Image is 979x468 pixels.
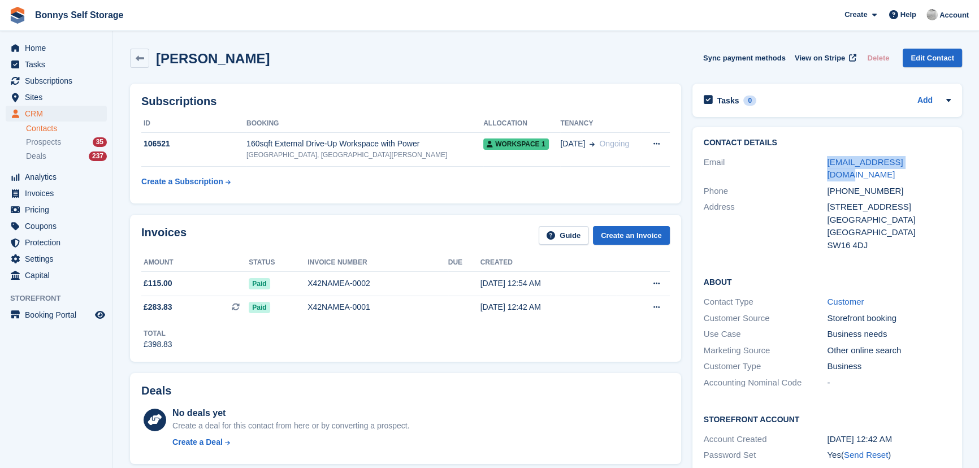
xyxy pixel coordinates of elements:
div: Account Created [704,433,828,446]
span: Capital [25,267,93,283]
span: Invoices [25,185,93,201]
span: Prospects [26,137,61,148]
div: Create a Deal [172,436,223,448]
span: Account [939,10,969,21]
a: menu [6,235,107,250]
div: [DATE] 12:42 AM [480,301,617,313]
a: View on Stripe [790,49,859,67]
div: 237 [89,151,107,161]
div: Customer Source [704,312,828,325]
th: Amount [141,254,249,272]
div: [GEOGRAPHIC_DATA], [GEOGRAPHIC_DATA][PERSON_NAME] [246,150,483,160]
th: Booking [246,115,483,133]
th: Status [249,254,307,272]
a: Guide [539,226,588,245]
div: X42NAMEA-0002 [307,278,448,289]
div: X42NAMEA-0001 [307,301,448,313]
a: menu [6,40,107,56]
span: ( ) [841,450,891,460]
span: Storefront [10,293,112,304]
span: Settings [25,251,93,267]
h2: Subscriptions [141,95,670,108]
a: menu [6,185,107,201]
div: [DATE] 12:42 AM [827,433,951,446]
span: Protection [25,235,93,250]
a: Contacts [26,123,107,134]
div: Accounting Nominal Code [704,376,828,389]
span: Tasks [25,57,93,72]
a: menu [6,57,107,72]
div: Customer Type [704,360,828,373]
h2: Deals [141,384,171,397]
span: Sites [25,89,93,105]
div: Business [827,360,951,373]
span: Help [900,9,916,20]
span: Home [25,40,93,56]
a: Deals 237 [26,150,107,162]
span: View on Stripe [795,53,845,64]
a: menu [6,218,107,234]
div: 106521 [141,138,246,150]
a: menu [6,169,107,185]
a: menu [6,267,107,283]
div: Create a Subscription [141,176,223,188]
div: [PHONE_NUMBER] [827,185,951,198]
span: CRM [25,106,93,122]
div: Phone [704,185,828,198]
span: Paid [249,302,270,313]
a: menu [6,106,107,122]
div: Yes [827,449,951,462]
th: Created [480,254,617,272]
span: Coupons [25,218,93,234]
div: Contact Type [704,296,828,309]
a: Prospects 35 [26,136,107,148]
div: Storefront booking [827,312,951,325]
h2: Tasks [717,96,739,106]
a: menu [6,307,107,323]
th: Invoice number [307,254,448,272]
div: Address [704,201,828,252]
span: Subscriptions [25,73,93,89]
a: Create a Subscription [141,171,231,192]
button: Delete [863,49,894,67]
h2: Invoices [141,226,187,245]
div: - [827,376,951,389]
div: Use Case [704,328,828,341]
div: 0 [743,96,756,106]
span: [DATE] [560,138,585,150]
div: 35 [93,137,107,147]
a: menu [6,202,107,218]
a: Preview store [93,308,107,322]
div: [GEOGRAPHIC_DATA] [827,226,951,239]
span: £115.00 [144,278,172,289]
a: menu [6,251,107,267]
img: stora-icon-8386f47178a22dfd0bd8f6a31ec36ba5ce8667c1dd55bd0f319d3a0aa187defe.svg [9,7,26,24]
div: [DATE] 12:54 AM [480,278,617,289]
div: SW16 4DJ [827,239,951,252]
a: Create a Deal [172,436,409,448]
span: Deals [26,151,46,162]
span: Booking Portal [25,307,93,323]
div: 160sqft External Drive-Up Workspace with Power [246,138,483,150]
th: ID [141,115,246,133]
div: Create a deal for this contact from here or by converting a prospect. [172,420,409,432]
div: £398.83 [144,339,172,350]
span: Analytics [25,169,93,185]
a: Customer [827,297,864,306]
div: [STREET_ADDRESS] [827,201,951,214]
span: Create [844,9,867,20]
th: Tenancy [560,115,642,133]
div: Email [704,156,828,181]
span: Paid [249,278,270,289]
span: £283.83 [144,301,172,313]
div: Marketing Source [704,344,828,357]
a: Edit Contact [903,49,962,67]
a: Add [917,94,933,107]
a: Send Reset [844,450,888,460]
div: [GEOGRAPHIC_DATA] [827,214,951,227]
div: Business needs [827,328,951,341]
th: Due [448,254,480,272]
div: Total [144,328,172,339]
div: Password Set [704,449,828,462]
a: Bonnys Self Storage [31,6,128,24]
